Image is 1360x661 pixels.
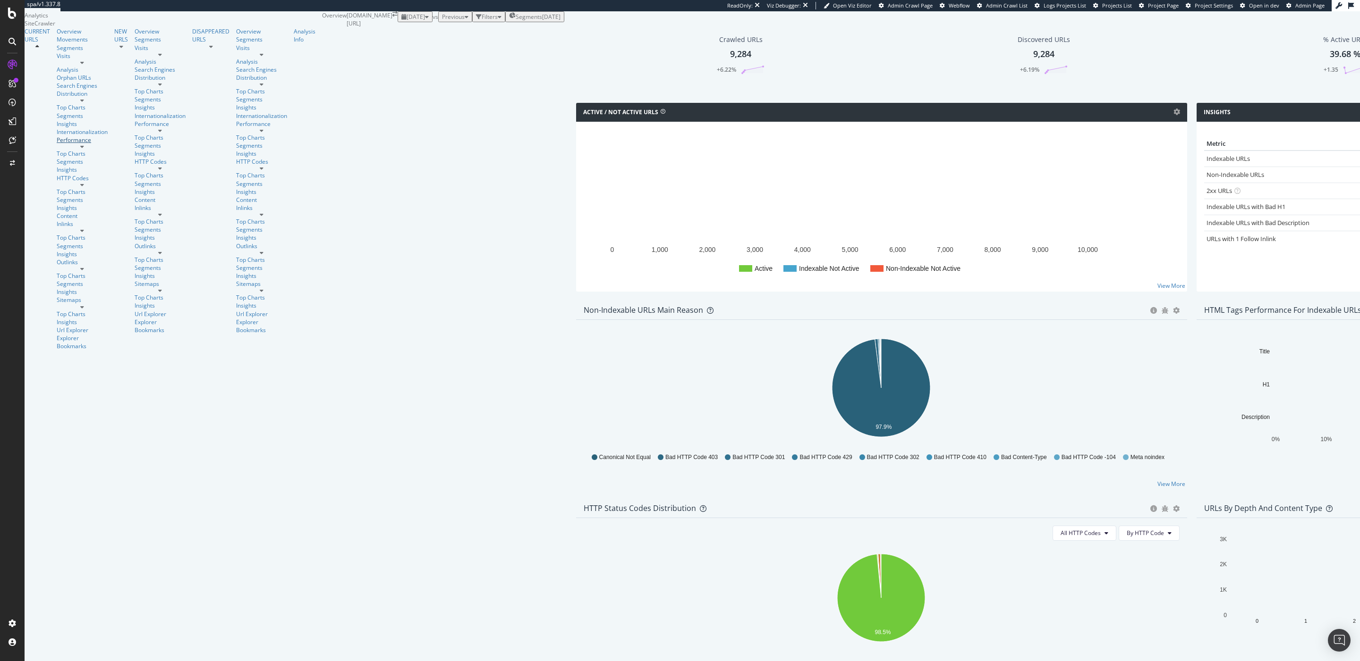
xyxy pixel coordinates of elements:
a: Url Explorer [57,326,108,334]
text: 4,000 [794,246,811,253]
div: Segments [135,142,186,150]
div: Top Charts [135,293,186,301]
a: Outlinks [57,258,108,266]
div: Insights [57,166,108,174]
a: Segments [236,35,287,43]
span: Segments [516,13,542,21]
text: 1,000 [652,246,668,253]
div: Sitemaps [57,296,108,304]
span: Admin Crawl List [986,2,1028,9]
div: bug [1162,307,1168,314]
div: HTTP Codes [135,158,186,166]
div: Insights [236,103,287,111]
div: Discovered URLs [1018,35,1070,44]
div: Segments [135,180,186,188]
div: +6.22% [717,66,736,74]
a: Indexable URLs with Bad Description [1207,218,1309,227]
a: Outlinks [135,242,186,250]
div: 9,284 [1033,48,1054,60]
div: Visits [135,44,186,52]
a: Projects List [1093,2,1132,9]
a: Visits [57,52,108,60]
a: Distribution [135,74,186,82]
a: Insights [135,272,186,280]
a: Top Charts [135,87,186,95]
div: Visits [236,44,287,52]
a: Explorer Bookmarks [135,318,186,334]
div: Url Explorer [236,310,287,318]
a: Search Engines [57,82,97,90]
text: Indexable Not Active [799,265,859,272]
a: Top Charts [236,256,287,264]
a: Top Charts [57,310,108,318]
div: HTTP Codes [236,158,287,166]
a: Top Charts [236,218,287,226]
div: DISAPPEARED URLS [192,27,229,43]
div: +6.19% [1020,66,1039,74]
text: 8,000 [985,246,1001,253]
a: Content [236,196,287,204]
div: Top Charts [57,188,108,196]
div: Insights [236,150,287,158]
div: circle-info [1150,505,1157,512]
div: Explorer Bookmarks [57,334,108,350]
a: Analysis [57,66,108,74]
div: Segments [236,180,287,188]
div: Crawled URLs [719,35,763,44]
text: 9,000 [1032,246,1048,253]
div: Insights [57,250,108,258]
div: Top Charts [57,272,108,280]
a: Segments [57,44,108,52]
a: Project Settings [1186,2,1233,9]
a: Insights [236,188,287,196]
div: Top Charts [236,293,287,301]
a: Indexable URLs [1207,154,1250,163]
div: Segments [135,35,186,43]
div: Segments [57,196,108,204]
a: Performance [236,120,287,128]
text: 0 [611,246,614,253]
button: Segments[DATE] [505,11,564,22]
a: Insights [135,234,186,242]
span: Admin Page [1295,2,1325,9]
text: Non-Indexable Not Active [886,265,960,272]
a: Insights [135,301,186,310]
div: Analysis [135,58,186,66]
a: Insights [57,318,108,326]
a: Indexable URLs with Bad H1 [1207,202,1285,211]
a: Insights [135,103,186,111]
a: View More [1157,480,1185,488]
div: Content [57,212,108,220]
button: Previous [438,11,472,22]
div: gear [1173,307,1180,314]
a: Search Engines [236,66,277,74]
a: Explorer Bookmarks [236,318,287,334]
a: Top Charts [236,87,287,95]
a: Performance [135,120,186,128]
span: Logs Projects List [1044,2,1086,9]
div: Top Charts [57,103,108,111]
svg: A chart. [584,335,1179,444]
a: Analysis Info [294,27,315,43]
a: Admin Crawl Page [879,2,933,9]
text: 2,000 [699,246,715,253]
a: Top Charts [135,171,186,179]
div: Distribution [57,90,108,98]
div: Inlinks [57,220,108,228]
a: Top Charts [236,171,287,179]
span: Admin Crawl Page [888,2,933,9]
a: Inlinks [236,204,287,212]
a: Performance [57,136,108,144]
